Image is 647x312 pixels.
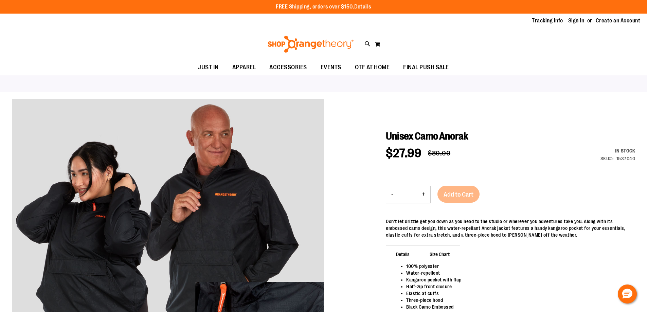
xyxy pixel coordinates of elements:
[267,36,355,53] img: Shop Orangetheory
[406,297,628,304] li: Three-piece hood
[396,60,456,75] a: FINAL PUSH SALE
[406,283,628,290] li: Half-zip front closure
[314,60,348,75] a: EVENTS
[616,155,635,162] div: 1537040
[386,245,420,263] span: Details
[232,60,256,75] span: APPAREL
[406,276,628,283] li: Kangaroo pocket with flap
[191,60,226,75] a: JUST IN
[417,186,430,203] button: Increase product quantity
[600,147,635,154] div: Availability
[386,130,468,142] span: Unisex Camo Anorak
[419,245,460,263] span: Size Chart
[600,156,614,161] strong: SKU
[406,304,628,310] li: Black Camo Embossed
[406,290,628,297] li: Elastic at cuffs
[348,60,397,75] a: OTF AT HOME
[403,60,449,75] span: FINAL PUSH SALE
[276,3,371,11] p: FREE Shipping, orders over $150.
[406,263,628,270] li: 100% polyester
[354,4,371,10] a: Details
[321,60,341,75] span: EVENTS
[386,186,398,203] button: Decrease product quantity
[386,218,635,238] div: Don't let drizzle get you down as you head to the studio or wherever you adventures take you. Alo...
[406,270,628,276] li: Water-repellent
[596,17,641,24] a: Create an Account
[600,147,635,154] div: In stock
[198,60,219,75] span: JUST IN
[398,186,417,203] input: Product quantity
[428,149,450,157] span: $80.00
[568,17,585,24] a: Sign In
[355,60,390,75] span: OTF AT HOME
[532,17,563,24] a: Tracking Info
[618,285,637,304] button: Hello, have a question? Let’s chat.
[226,60,263,75] a: APPAREL
[269,60,307,75] span: ACCESSORIES
[263,60,314,75] a: ACCESSORIES
[386,146,421,160] span: $27.99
